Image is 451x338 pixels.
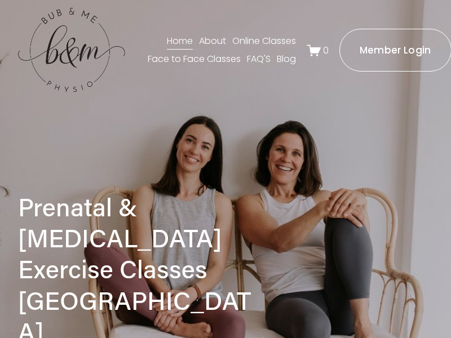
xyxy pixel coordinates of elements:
a: Blog [277,50,296,68]
img: bubandme [18,7,125,94]
a: Online Classes [232,33,296,51]
a: Face to Face Classes [148,50,241,68]
a: FAQ'S [247,50,271,68]
a: 0 items in cart [307,43,329,57]
a: Home [167,33,193,51]
span: 0 [323,44,329,57]
a: About [199,33,226,51]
